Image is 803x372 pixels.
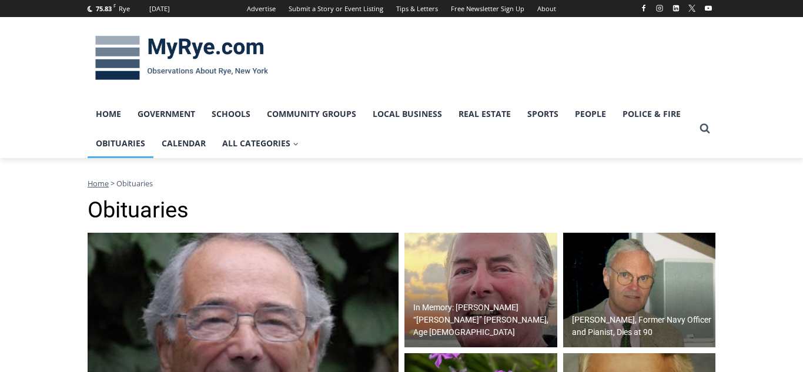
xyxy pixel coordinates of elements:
span: 75.83 [96,4,112,13]
nav: Breadcrumbs [88,177,715,189]
span: Obituaries [116,178,153,189]
div: Rye [119,4,130,14]
button: View Search Form [694,118,715,139]
nav: Primary Navigation [88,99,694,159]
h1: Obituaries [88,197,715,224]
h2: [PERSON_NAME], Former Navy Officer and Pianist, Dies at 90 [572,314,713,339]
a: [PERSON_NAME], Former Navy Officer and Pianist, Dies at 90 [563,233,716,348]
a: Real Estate [450,99,519,129]
a: Instagram [653,1,667,15]
img: MyRye.com [88,28,276,89]
a: Facebook [637,1,651,15]
a: Calendar [153,129,214,158]
a: People [567,99,614,129]
a: Linkedin [669,1,683,15]
a: Schools [203,99,259,129]
span: All Categories [222,137,299,150]
a: Obituaries [88,129,153,158]
span: > [111,178,115,189]
img: Obituary - Richard Dick Austin Langeloh - 2 large [404,233,557,348]
a: All Categories [214,129,307,158]
a: Local Business [364,99,450,129]
a: Home [88,99,129,129]
a: Police & Fire [614,99,689,129]
a: Home [88,178,109,189]
a: Community Groups [259,99,364,129]
h2: In Memory: [PERSON_NAME] “[PERSON_NAME]” [PERSON_NAME], Age [DEMOGRAPHIC_DATA] [413,301,554,339]
a: Sports [519,99,567,129]
a: YouTube [701,1,715,15]
a: X [685,1,699,15]
div: [DATE] [149,4,170,14]
span: F [113,2,116,9]
a: Government [129,99,203,129]
a: In Memory: [PERSON_NAME] “[PERSON_NAME]” [PERSON_NAME], Age [DEMOGRAPHIC_DATA] [404,233,557,348]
